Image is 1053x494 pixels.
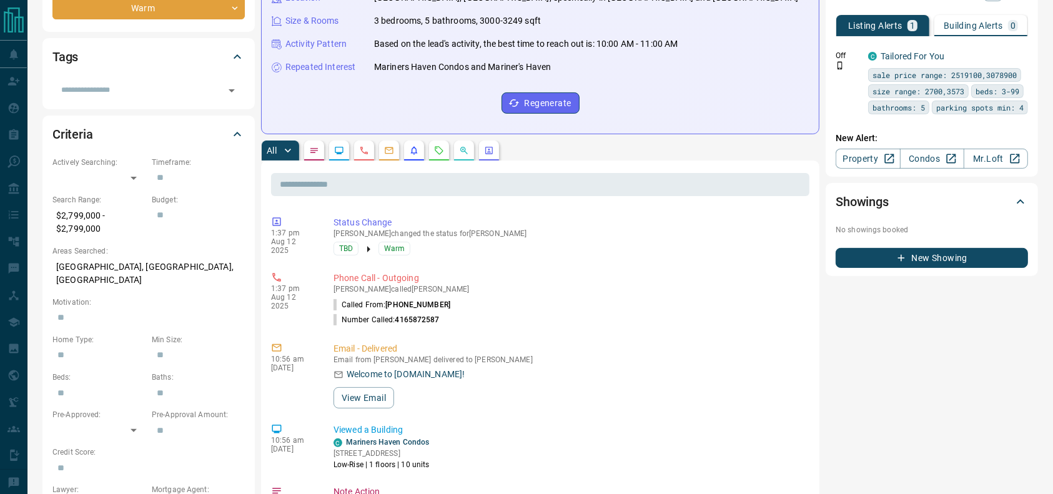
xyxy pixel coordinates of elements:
[152,372,245,383] p: Baths:
[836,149,900,169] a: Property
[1011,21,1016,30] p: 0
[271,355,315,363] p: 10:56 am
[900,149,964,169] a: Condos
[334,342,804,355] p: Email - Delivered
[434,146,444,156] svg: Requests
[384,242,405,255] span: Warm
[334,272,804,285] p: Phone Call - Outgoing
[271,363,315,372] p: [DATE]
[52,245,245,257] p: Areas Searched:
[52,42,245,72] div: Tags
[347,368,465,381] p: Welcome to [DOMAIN_NAME]!
[385,300,450,309] span: [PHONE_NUMBER]
[836,61,844,70] svg: Push Notification Only
[836,50,861,61] p: Off
[52,47,78,67] h2: Tags
[910,21,915,30] p: 1
[334,423,804,437] p: Viewed a Building
[309,146,319,156] svg: Notes
[868,52,877,61] div: condos.ca
[334,314,440,325] p: Number Called:
[152,409,245,420] p: Pre-Approval Amount:
[271,445,315,453] p: [DATE]
[52,194,146,205] p: Search Range:
[271,229,315,237] p: 1:37 pm
[964,149,1028,169] a: Mr.Loft
[339,242,353,255] span: TBD
[881,51,944,61] a: Tailored For You
[267,146,277,155] p: All
[52,447,245,458] p: Credit Score:
[52,334,146,345] p: Home Type:
[836,248,1028,268] button: New Showing
[484,146,494,156] svg: Agent Actions
[374,61,551,74] p: Mariners Haven Condos and Mariner's Haven
[271,284,315,293] p: 1:37 pm
[334,299,450,310] p: Called From:
[459,146,469,156] svg: Opportunities
[873,85,964,97] span: size range: 2700,3573
[346,438,429,447] a: Mariners Haven Condos
[836,132,1028,145] p: New Alert:
[848,21,902,30] p: Listing Alerts
[285,14,339,27] p: Size & Rooms
[271,237,315,255] p: Aug 12 2025
[285,37,347,51] p: Activity Pattern
[152,334,245,345] p: Min Size:
[334,438,342,447] div: condos.ca
[271,293,315,310] p: Aug 12 2025
[334,387,394,408] button: View Email
[334,216,804,229] p: Status Change
[409,146,419,156] svg: Listing Alerts
[223,82,240,99] button: Open
[395,315,440,324] span: 4165872587
[52,119,245,149] div: Criteria
[334,459,429,470] p: Low-Rise | 1 floors | 10 units
[271,436,315,445] p: 10:56 am
[285,61,355,74] p: Repeated Interest
[384,146,394,156] svg: Emails
[936,101,1024,114] span: parking spots min: 4
[502,92,580,114] button: Regenerate
[976,85,1019,97] span: beds: 3-99
[52,257,245,290] p: [GEOGRAPHIC_DATA], [GEOGRAPHIC_DATA], [GEOGRAPHIC_DATA]
[359,146,369,156] svg: Calls
[873,69,1017,81] span: sale price range: 2519100,3078900
[374,37,678,51] p: Based on the lead's activity, the best time to reach out is: 10:00 AM - 11:00 AM
[52,124,93,144] h2: Criteria
[873,101,925,114] span: bathrooms: 5
[334,229,804,238] p: [PERSON_NAME] changed the status for [PERSON_NAME]
[52,409,146,420] p: Pre-Approved:
[52,372,146,383] p: Beds:
[334,146,344,156] svg: Lead Browsing Activity
[836,224,1028,235] p: No showings booked
[334,355,804,364] p: Email from [PERSON_NAME] delivered to [PERSON_NAME]
[944,21,1003,30] p: Building Alerts
[374,14,541,27] p: 3 bedrooms, 5 bathrooms, 3000-3249 sqft
[334,448,429,459] p: [STREET_ADDRESS]
[52,297,245,308] p: Motivation:
[334,285,804,294] p: [PERSON_NAME] called [PERSON_NAME]
[836,187,1028,217] div: Showings
[52,157,146,168] p: Actively Searching:
[152,194,245,205] p: Budget:
[152,157,245,168] p: Timeframe:
[836,192,889,212] h2: Showings
[52,205,146,239] p: $2,799,000 - $2,799,000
